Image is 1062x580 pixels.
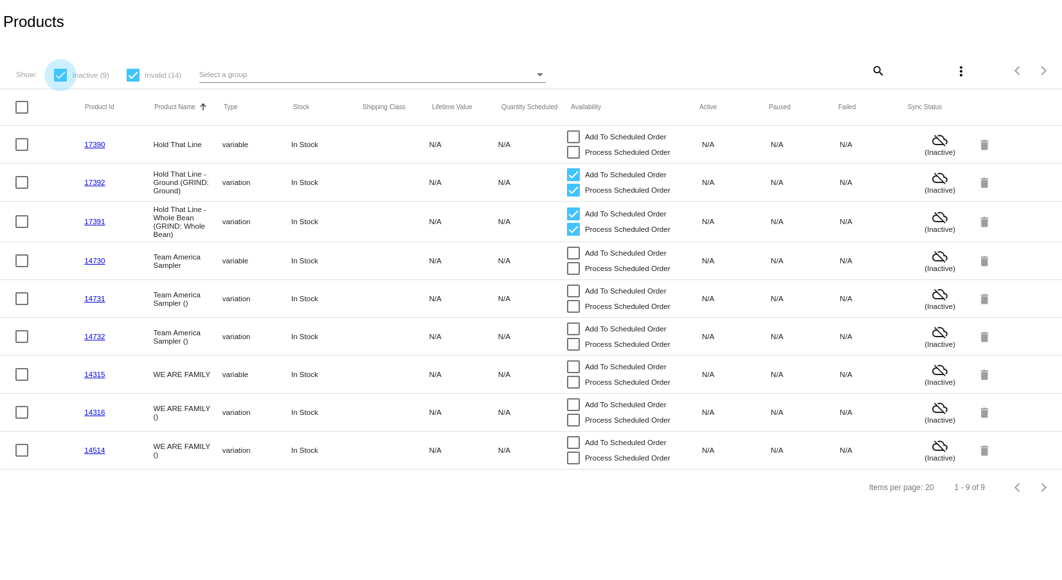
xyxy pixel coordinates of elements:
[585,450,670,466] span: Process Scheduled Order
[84,294,105,303] a: 14731
[771,137,840,152] mat-cell: N/A
[909,378,971,386] span: (Inactive)
[585,374,670,390] span: Process Scheduled Order
[153,166,222,198] mat-cell: Hold That Line - Ground (GRIND: Ground)
[585,412,670,428] span: Process Scheduled Order
[585,359,667,374] span: Add To Scheduled Order
[909,132,971,148] mat-icon: cloud_off
[498,443,567,457] mat-cell: N/A
[771,329,840,344] mat-cell: N/A
[953,64,969,79] mat-icon: more_vert
[153,439,222,462] mat-cell: WE ARE FAMILY ()
[838,103,856,111] button: Change sorting for TotalQuantityFailed
[909,170,971,186] mat-icon: cloud_off
[869,483,923,492] div: Items per page:
[429,291,498,306] mat-cell: N/A
[498,367,567,382] mat-cell: N/A
[840,291,908,306] mat-cell: N/A
[840,367,908,382] mat-cell: N/A
[585,321,667,337] span: Add To Scheduled Order
[498,329,567,344] mat-cell: N/A
[771,443,840,457] mat-cell: N/A
[702,367,771,382] mat-cell: N/A
[771,405,840,419] mat-cell: N/A
[771,253,840,268] mat-cell: N/A
[585,337,670,352] span: Process Scheduled Order
[585,435,667,450] span: Add To Scheduled Order
[84,332,105,340] a: 14732
[291,137,360,152] mat-cell: In Stock
[429,405,498,419] mat-cell: N/A
[909,186,971,194] span: (Inactive)
[498,405,567,419] mat-cell: N/A
[978,172,993,192] mat-icon: delete
[222,175,291,189] mat-cell: variation
[3,13,64,31] h2: Products
[585,206,667,222] span: Add To Scheduled Order
[702,291,771,306] mat-cell: N/A
[702,175,771,189] mat-cell: N/A
[909,416,971,424] span: (Inactive)
[84,256,105,265] a: 14730
[153,202,222,242] mat-cell: Hold That Line - Whole Bean (GRIND: Whole Bean)
[429,253,498,268] mat-cell: N/A
[293,103,309,111] button: Change sorting for StockLevel
[771,291,840,306] mat-cell: N/A
[498,291,567,306] mat-cell: N/A
[429,175,498,189] mat-cell: N/A
[498,253,567,268] mat-cell: N/A
[955,483,985,492] div: 1 - 9 of 9
[222,367,291,382] mat-cell: variable
[909,453,971,462] span: (Inactive)
[909,362,971,378] mat-icon: cloud_off
[291,291,360,306] mat-cell: In Stock
[429,443,498,457] mat-cell: N/A
[909,438,971,453] mat-icon: cloud_off
[978,288,993,308] mat-icon: delete
[222,329,291,344] mat-cell: variation
[909,400,971,416] mat-icon: cloud_off
[702,405,771,419] mat-cell: N/A
[909,225,971,233] span: (Inactive)
[291,329,360,344] mat-cell: In Stock
[840,405,908,419] mat-cell: N/A
[585,283,667,299] span: Add To Scheduled Order
[199,70,248,78] span: Select a group
[153,325,222,348] mat-cell: Team America Sampler ()
[702,443,771,457] mat-cell: N/A
[571,103,699,110] mat-header-cell: Availability
[153,287,222,310] mat-cell: Team America Sampler ()
[291,443,360,457] mat-cell: In Stock
[84,178,105,186] a: 17392
[1031,58,1057,83] button: Next page
[84,217,105,225] a: 17391
[909,340,971,348] span: (Inactive)
[429,214,498,229] mat-cell: N/A
[840,443,908,457] mat-cell: N/A
[291,405,360,419] mat-cell: In Stock
[1005,58,1031,83] button: Previous page
[909,324,971,340] mat-icon: cloud_off
[702,137,771,152] mat-cell: N/A
[702,214,771,229] mat-cell: N/A
[16,70,37,78] span: Show:
[909,249,971,264] mat-icon: cloud_off
[771,214,840,229] mat-cell: N/A
[870,60,885,80] mat-icon: search
[85,103,114,111] button: Change sorting for ExternalId
[153,401,222,424] mat-cell: WE ARE FAMILY ()
[585,245,667,261] span: Add To Scheduled Order
[291,214,360,229] mat-cell: In Stock
[1031,475,1057,500] button: Next page
[224,103,238,111] button: Change sorting for ProductType
[909,264,971,272] span: (Inactive)
[978,250,993,270] mat-icon: delete
[702,253,771,268] mat-cell: N/A
[978,440,993,460] mat-icon: delete
[840,214,908,229] mat-cell: N/A
[909,209,971,225] mat-icon: cloud_off
[72,67,109,83] span: Inactive (9)
[501,103,557,111] button: Change sorting for QuantityScheduled
[699,103,717,111] button: Change sorting for TotalQuantityScheduledActive
[909,302,971,310] span: (Inactive)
